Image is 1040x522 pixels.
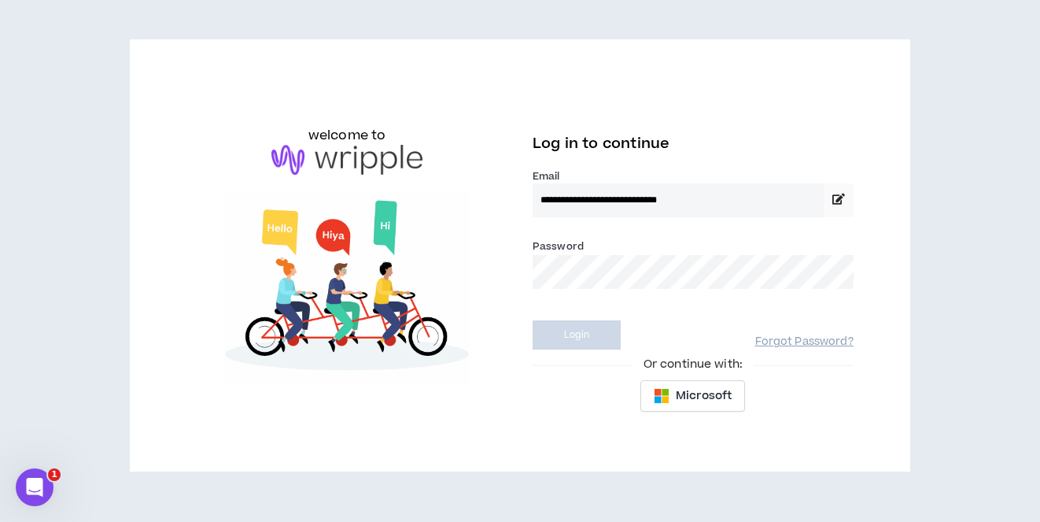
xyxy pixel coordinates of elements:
label: Password [533,239,584,254]
a: Forgot Password? [755,335,854,350]
span: Or continue with: [632,356,754,373]
button: Microsoft [640,380,745,412]
button: Login [533,320,621,350]
span: Log in to continue [533,134,669,154]
h6: welcome to [308,126,386,145]
img: Welcome to Wripple [186,191,507,385]
iframe: Intercom live chat [16,468,53,506]
span: Microsoft [676,387,732,405]
img: logo-brand.png [271,145,422,175]
span: 1 [48,468,61,481]
label: Email [533,169,854,183]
